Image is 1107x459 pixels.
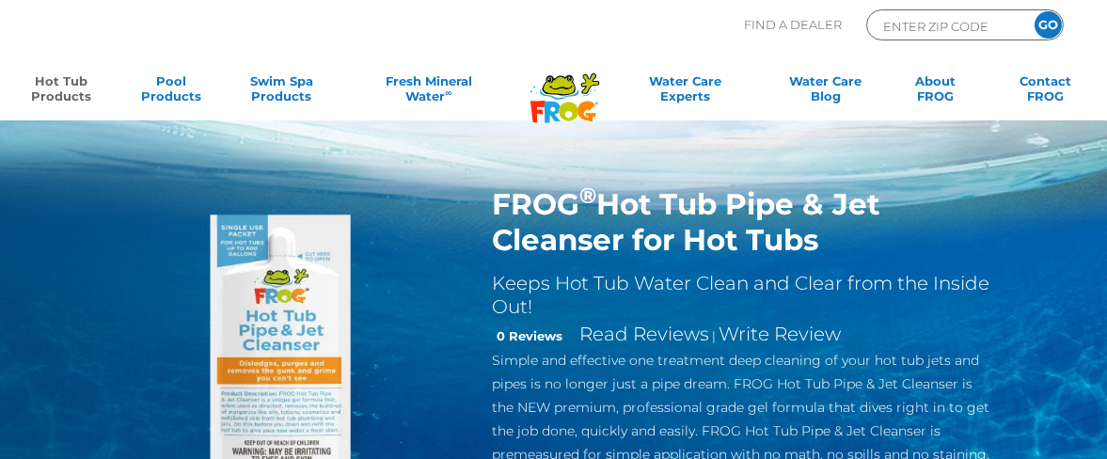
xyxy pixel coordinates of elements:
[19,73,104,111] a: Hot TubProducts
[712,328,716,343] span: |
[579,323,709,345] a: Read Reviews
[1035,11,1062,39] input: GO
[497,328,562,343] strong: 0 Reviews
[719,323,841,345] a: Write Review
[783,73,868,111] a: Water CareBlog
[1003,73,1088,111] a: ContactFROG
[612,73,758,111] a: Water CareExperts
[492,272,991,319] h2: Keeps Hot Tub Water Clean and Clear from the Inside Out!
[445,87,451,98] sup: ∞
[744,9,842,40] p: Find A Dealer
[492,186,991,258] h1: FROG Hot Tub Pipe & Jet Cleanser for Hot Tubs
[579,182,596,209] sup: ®
[129,73,214,111] a: PoolProducts
[239,73,324,111] a: Swim SpaProducts
[520,49,609,123] img: Frog Products Logo
[349,73,509,111] a: Fresh MineralWater∞
[893,73,978,111] a: AboutFROG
